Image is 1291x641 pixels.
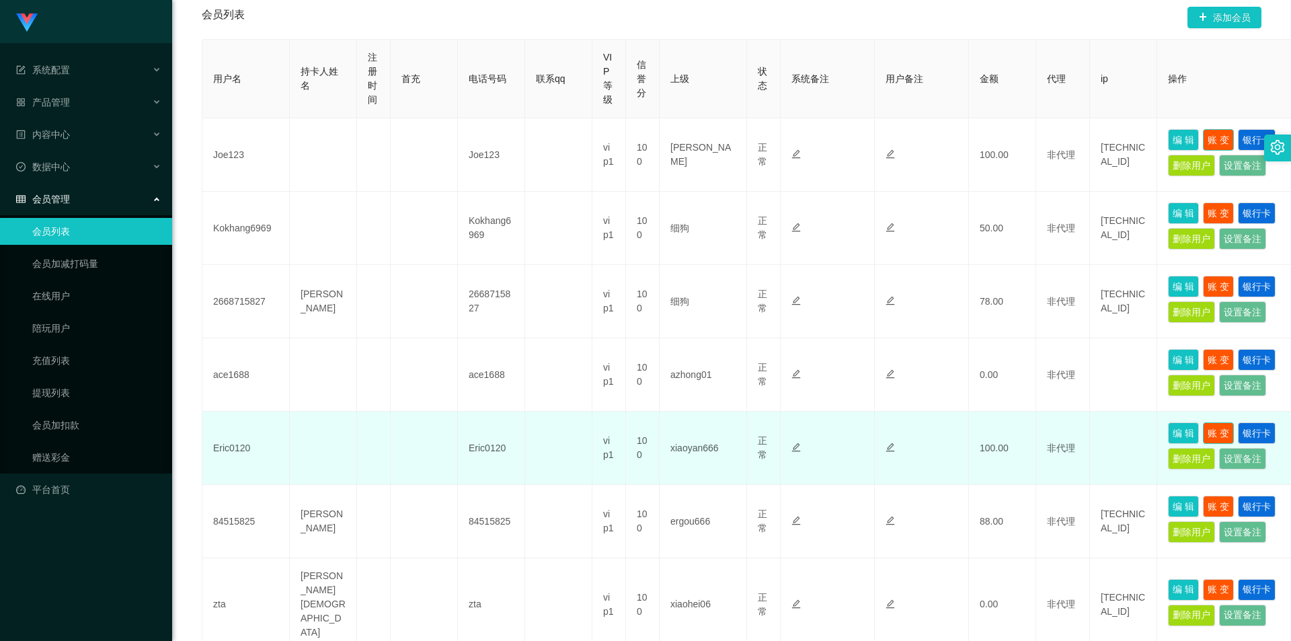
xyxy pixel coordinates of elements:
[626,338,660,412] td: 100
[1168,202,1199,224] button: 编 辑
[458,265,525,338] td: 2668715827
[969,485,1036,558] td: 88.00
[592,485,626,558] td: vip1
[368,52,377,105] span: 注册时间
[1219,375,1266,396] button: 设置备注
[1168,521,1215,543] button: 删除用户
[202,412,290,485] td: Eric0120
[1168,349,1199,371] button: 编 辑
[1047,73,1066,84] span: 代理
[32,444,161,471] a: 赠送彩金
[16,161,70,172] span: 数据中心
[16,194,26,204] i: 图标: table
[1047,296,1075,307] span: 非代理
[16,162,26,172] i: 图标: check-circle-o
[592,118,626,192] td: vip1
[16,129,70,140] span: 内容中心
[202,192,290,265] td: Kokhang6969
[1203,579,1234,601] button: 账 变
[1047,516,1075,527] span: 非代理
[16,130,26,139] i: 图标: profile
[1168,448,1215,469] button: 删除用户
[1090,118,1157,192] td: [TECHNICAL_ID]
[1047,599,1075,609] span: 非代理
[791,516,801,525] i: 图标: edit
[886,223,895,232] i: 图标: edit
[758,362,767,387] span: 正常
[16,65,70,75] span: 系统配置
[16,65,26,75] i: 图标: form
[202,7,245,28] span: 会员列表
[458,118,525,192] td: Joe123
[458,485,525,558] td: 84515825
[758,435,767,460] span: 正常
[886,369,895,379] i: 图标: edit
[758,508,767,533] span: 正常
[458,338,525,412] td: ace1688
[1238,422,1276,444] button: 银行卡
[1219,605,1266,626] button: 设置备注
[791,296,801,305] i: 图标: edit
[592,412,626,485] td: vip1
[1168,496,1199,517] button: 编 辑
[301,66,338,91] span: 持卡人姓名
[886,149,895,159] i: 图标: edit
[758,289,767,313] span: 正常
[1203,422,1234,444] button: 账 变
[1168,276,1199,297] button: 编 辑
[1238,579,1276,601] button: 银行卡
[1168,301,1215,323] button: 删除用户
[626,265,660,338] td: 100
[1203,496,1234,517] button: 账 变
[1047,443,1075,453] span: 非代理
[32,218,161,245] a: 会员列表
[660,485,747,558] td: ergou666
[1090,265,1157,338] td: [TECHNICAL_ID]
[1168,129,1199,151] button: 编 辑
[1203,276,1234,297] button: 账 变
[16,476,161,503] a: 图标: dashboard平台首页
[16,97,70,108] span: 产品管理
[969,118,1036,192] td: 100.00
[1238,202,1276,224] button: 银行卡
[1101,73,1108,84] span: ip
[969,412,1036,485] td: 100.00
[758,142,767,167] span: 正常
[1219,155,1266,176] button: 设置备注
[202,265,290,338] td: 2668715827
[886,296,895,305] i: 图标: edit
[758,592,767,617] span: 正常
[1270,140,1285,155] i: 图标: setting
[626,118,660,192] td: 100
[1090,192,1157,265] td: [TECHNICAL_ID]
[791,149,801,159] i: 图标: edit
[401,73,420,84] span: 首充
[886,73,923,84] span: 用户备注
[202,338,290,412] td: ace1688
[1219,301,1266,323] button: 设置备注
[626,485,660,558] td: 100
[1203,349,1234,371] button: 账 变
[626,192,660,265] td: 100
[791,443,801,452] i: 图标: edit
[1203,202,1234,224] button: 账 变
[1238,276,1276,297] button: 银行卡
[32,379,161,406] a: 提现列表
[791,599,801,609] i: 图标: edit
[660,265,747,338] td: 细狗
[16,98,26,107] i: 图标: appstore-o
[1168,73,1187,84] span: 操作
[1047,223,1075,233] span: 非代理
[637,59,646,98] span: 信誉分
[458,192,525,265] td: Kokhang6969
[969,265,1036,338] td: 78.00
[1168,375,1215,396] button: 删除用户
[603,52,613,105] span: VIP等级
[660,338,747,412] td: azhong01
[1203,129,1234,151] button: 账 变
[592,265,626,338] td: vip1
[1047,149,1075,160] span: 非代理
[670,73,689,84] span: 上级
[660,412,747,485] td: xiaoyan666
[886,443,895,452] i: 图标: edit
